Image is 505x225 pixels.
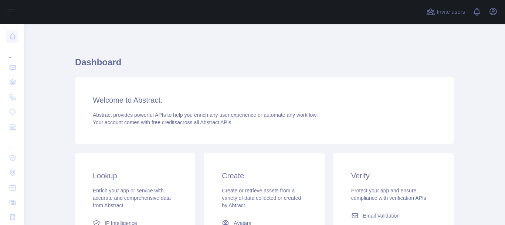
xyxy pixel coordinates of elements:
h1: Dashboard [75,56,454,74]
a: Email Validation [348,209,439,222]
span: Abstract provides powerful APIs to help you enrich any user experience or automate any workflow. [93,112,318,118]
span: Email Validation [363,212,400,219]
h3: Verify [351,171,436,181]
h3: Lookup [93,171,177,181]
span: Invite users [437,8,465,16]
div: ... [6,44,18,59]
span: Your account comes with across all Abstract APIs. [93,119,233,125]
h3: Welcome to Abstract. [93,95,436,105]
span: Create or retrieve assets from a variety of data collected or created by Abtract [222,188,301,208]
button: Invite users [425,6,467,18]
span: Protect your app and ensure compliance with verification APIs [351,188,426,201]
div: ... [6,135,18,150]
h3: Create [222,171,306,181]
span: Enrich your app or service with accurate and comprehensive data from Abstract [93,188,171,208]
span: free credits [152,119,177,125]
